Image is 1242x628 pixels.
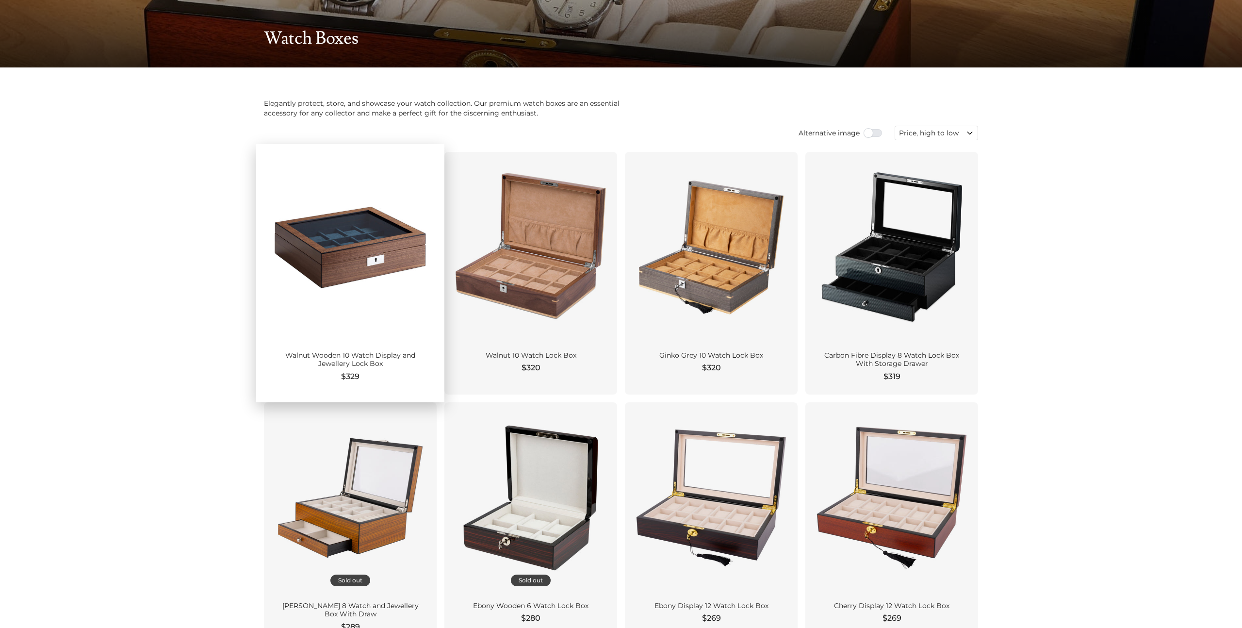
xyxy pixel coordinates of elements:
span: $320 [702,362,721,374]
div: Ginko Grey 10 Watch Lock Box [637,351,786,360]
h1: Watch Boxes [264,29,978,48]
a: Ginko Grey 10 Watch Lock Box $320 [625,152,798,395]
p: Elegantly protect, store, and showcase your watch collection. Our premium watch boxes are an esse... [264,99,637,118]
a: Carbon Fibre Display 8 Watch Lock Box With Storage Drawer $319 [805,152,978,395]
span: $319 [883,371,900,382]
span: $269 [702,612,721,624]
div: [PERSON_NAME] 8 Watch and Jewellery Box With Draw [276,602,425,619]
a: Walnut Wooden 10 Watch Display and Jewellery Lock Box $329 [264,152,437,395]
span: $269 [882,612,901,624]
div: Walnut 10 Watch Lock Box [456,351,605,360]
a: Walnut 10 Watch Lock Box $320 [444,152,617,395]
div: Carbon Fibre Display 8 Watch Lock Box With Storage Drawer [817,351,966,368]
span: $329 [341,371,360,382]
span: $280 [521,612,540,624]
div: Walnut Wooden 10 Watch Display and Jewellery Lock Box [276,351,425,368]
div: Ebony Display 12 Watch Lock Box [637,602,786,611]
span: $320 [522,362,540,374]
div: Ebony Wooden 6 Watch Lock Box [456,602,605,611]
div: Cherry Display 12 Watch Lock Box [817,602,966,611]
input: Use setting [864,128,883,138]
span: Alternative image [799,128,860,138]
